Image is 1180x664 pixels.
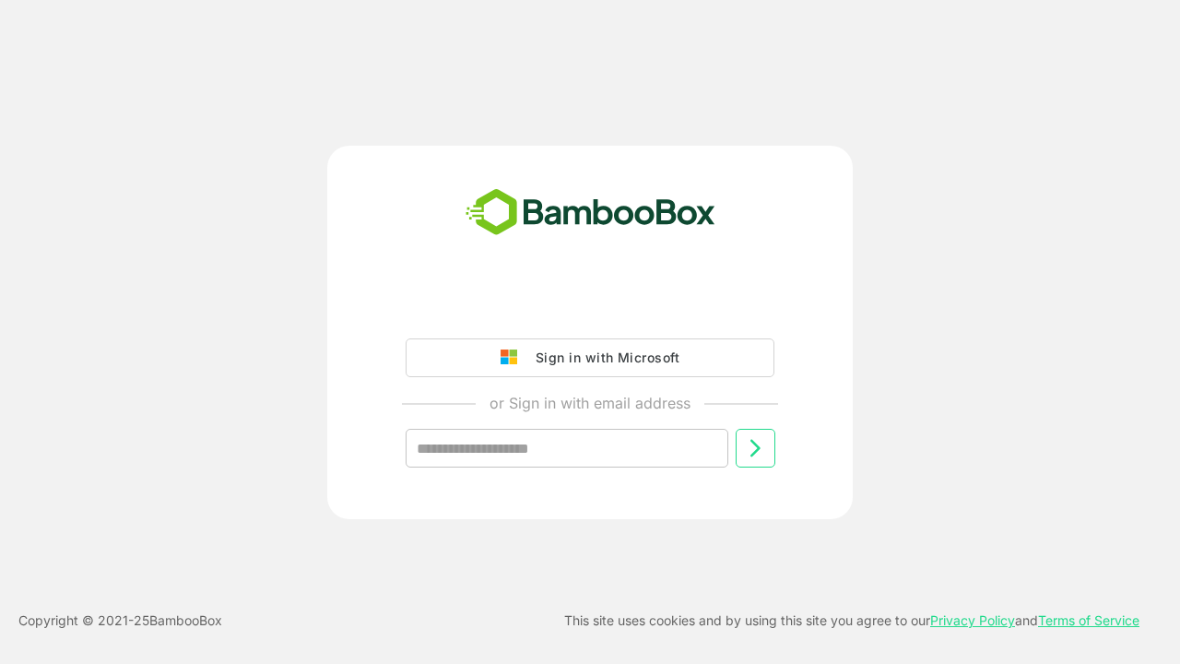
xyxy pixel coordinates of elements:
p: Copyright © 2021- 25 BambooBox [18,610,222,632]
p: This site uses cookies and by using this site you agree to our and [564,610,1139,632]
img: bamboobox [455,183,726,243]
a: Terms of Service [1038,612,1139,628]
a: Privacy Policy [930,612,1015,628]
button: Sign in with Microsoft [406,338,774,377]
div: Sign in with Microsoft [526,346,679,370]
img: google [501,350,526,366]
p: or Sign in with email address [490,392,690,414]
